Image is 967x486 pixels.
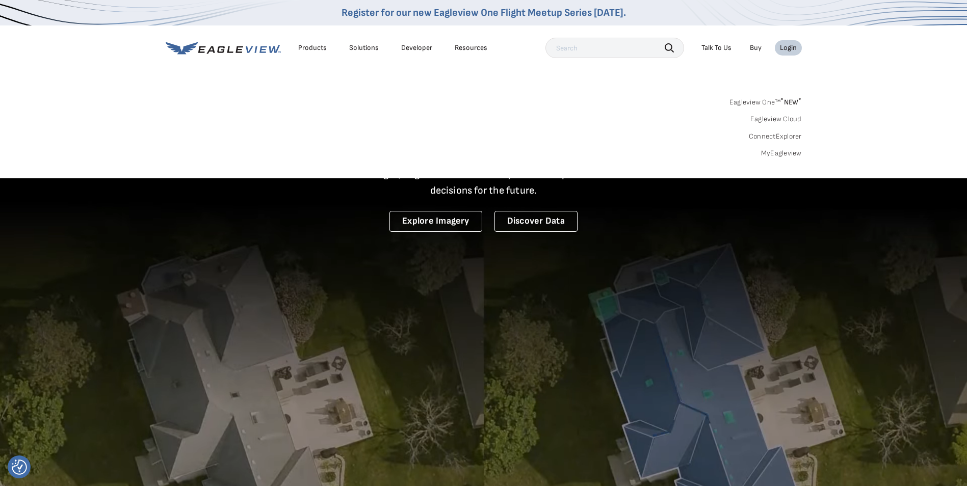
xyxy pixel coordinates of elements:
a: Discover Data [494,211,578,232]
a: MyEagleview [761,149,802,158]
a: Developer [401,43,432,52]
span: NEW [780,98,801,106]
a: Eagleview Cloud [750,115,802,124]
div: Solutions [349,43,379,52]
a: Register for our new Eagleview One Flight Meetup Series [DATE]. [342,7,626,19]
div: Talk To Us [701,43,731,52]
div: Products [298,43,327,52]
a: Explore Imagery [389,211,482,232]
div: Login [780,43,797,52]
a: Buy [750,43,762,52]
a: ConnectExplorer [749,132,802,141]
input: Search [545,38,684,58]
a: Eagleview One™*NEW* [729,95,802,106]
div: Resources [455,43,487,52]
img: Revisit consent button [12,460,27,475]
button: Consent Preferences [12,460,27,475]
